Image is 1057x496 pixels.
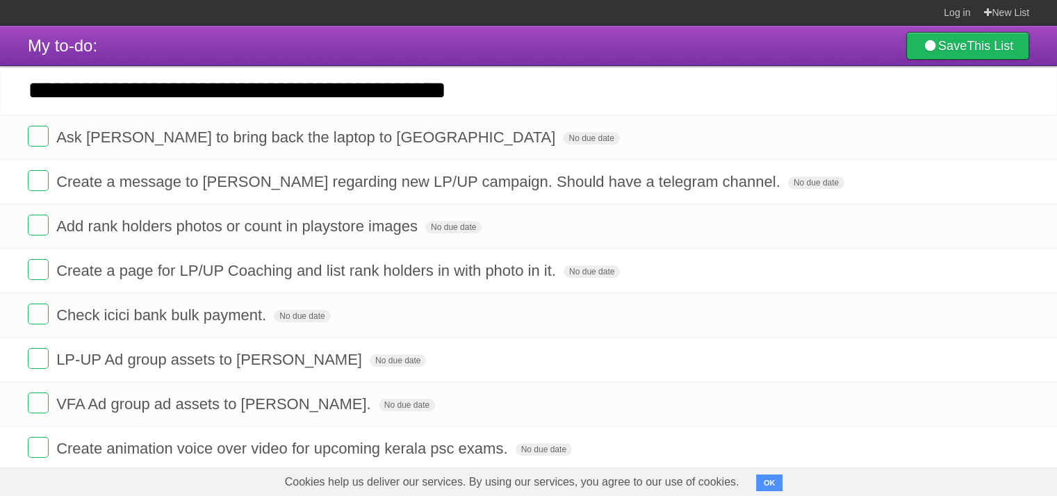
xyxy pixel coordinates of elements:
span: Ask [PERSON_NAME] to bring back the laptop to [GEOGRAPHIC_DATA] [56,129,559,146]
span: No due date [516,443,572,456]
label: Done [28,348,49,369]
span: No due date [425,221,482,233]
span: VFA Ad group ad assets to [PERSON_NAME]. [56,395,374,413]
button: OK [756,474,783,491]
label: Done [28,437,49,458]
b: This List [967,39,1013,53]
span: Create animation voice over video for upcoming kerala psc exams. [56,440,511,457]
span: Check icici bank bulk payment. [56,306,270,324]
label: Done [28,304,49,324]
span: No due date [379,399,435,411]
span: Add rank holders photos or count in playstore images [56,217,421,235]
span: No due date [564,265,620,278]
span: No due date [370,354,426,367]
label: Done [28,259,49,280]
a: SaveThis List [906,32,1029,60]
label: Done [28,215,49,235]
span: Cookies help us deliver our services. By using our services, you agree to our use of cookies. [271,468,753,496]
span: No due date [274,310,330,322]
label: Done [28,126,49,147]
span: LP-UP Ad group assets to [PERSON_NAME] [56,351,366,368]
span: Create a message to [PERSON_NAME] regarding new LP/UP campaign. Should have a telegram channel. [56,173,784,190]
label: Done [28,170,49,191]
span: My to-do: [28,36,97,55]
label: Done [28,392,49,413]
span: No due date [563,132,619,144]
span: No due date [788,176,844,189]
span: Create a page for LP/UP Coaching and list rank holders in with photo in it. [56,262,559,279]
